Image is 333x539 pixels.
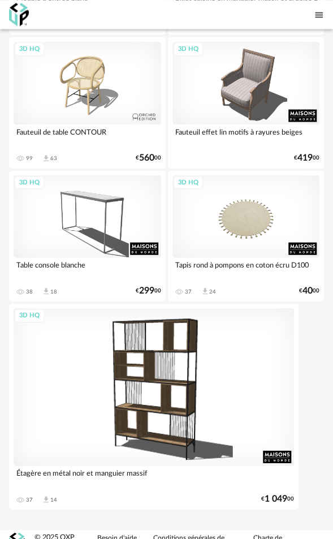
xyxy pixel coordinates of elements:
a: 3D HQ Tapis rond à pompons en coton écru D100 37 Download icon 24 €4000 [168,170,325,301]
div: 18 [50,288,57,295]
span: Menu icon [314,8,324,20]
div: 38 [26,288,33,295]
div: 99 [26,154,33,161]
div: 14 [50,496,57,503]
span: Download icon [42,495,50,503]
div: € 00 [136,287,161,294]
a: 3D HQ Fauteuil de table CONTOUR 99 Download icon 63 €56000 [9,37,166,168]
div: Tapis rond à pompons en coton écru D100 [172,257,320,280]
div: 24 [209,288,216,295]
div: € 00 [299,287,319,294]
div: Table console blanche [14,257,161,280]
div: Étagère en métal noir et manguier massif [14,465,294,488]
a: 3D HQ Table console blanche 38 Download icon 18 €29900 [9,170,166,301]
span: 40 [302,287,313,294]
span: 1 049 [265,495,287,502]
span: 560 [139,154,154,161]
div: Fauteuil de table CONTOUR [14,124,161,147]
div: € 00 [136,154,161,161]
div: € 00 [261,495,294,502]
div: 3D HQ [14,308,45,322]
a: 3D HQ Fauteuil effet lin motifs à rayures beiges €41900 [168,37,325,168]
div: € 00 [294,154,319,161]
div: 3D HQ [173,175,204,189]
div: 37 [185,288,192,295]
div: Fauteuil effet lin motifs à rayures beiges [172,124,320,147]
span: Download icon [42,287,50,295]
span: 299 [139,287,154,294]
div: 3D HQ [14,175,45,189]
div: 63 [50,154,57,161]
span: Download icon [42,154,50,162]
div: 3D HQ [173,42,204,56]
span: 419 [297,154,313,161]
div: 37 [26,496,33,503]
span: Download icon [201,287,209,295]
img: OXP [9,3,29,26]
a: 3D HQ Étagère en métal noir et manguier massif 37 Download icon 14 €1 04900 [9,303,299,509]
div: 3D HQ [14,42,45,56]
